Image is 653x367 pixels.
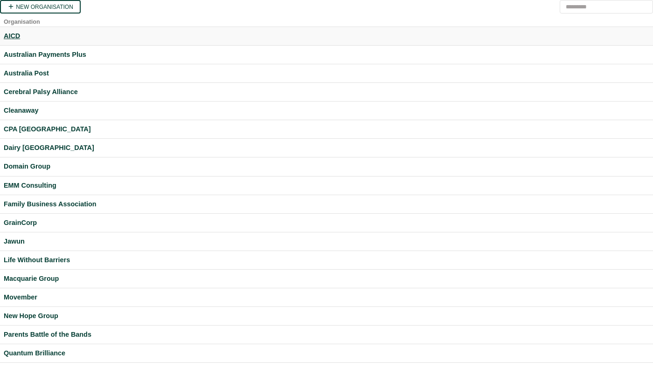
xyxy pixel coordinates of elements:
a: Australian Payments Plus [4,49,649,60]
a: Australia Post [4,68,649,79]
a: Parents Battle of the Bands [4,329,649,340]
a: GrainCorp [4,217,649,228]
a: Dairy [GEOGRAPHIC_DATA] [4,143,649,153]
a: EMM Consulting [4,180,649,191]
a: Jawun [4,236,649,247]
a: CPA [GEOGRAPHIC_DATA] [4,124,649,135]
a: New Hope Group [4,311,649,321]
a: Movember [4,292,649,303]
a: Cerebral Palsy Alliance [4,87,649,97]
a: Life Without Barriers [4,255,649,265]
a: Family Business Association [4,199,649,210]
a: Cleanaway [4,105,649,116]
a: Domain Group [4,161,649,172]
a: Quantum Brilliance [4,348,649,359]
a: Macquarie Group [4,273,649,284]
a: AICD [4,31,649,41]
